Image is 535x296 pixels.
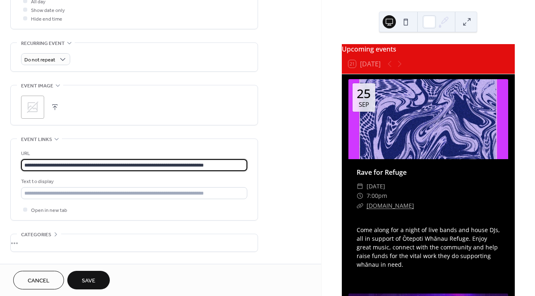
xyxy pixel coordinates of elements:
[21,262,33,270] span: RSVP
[342,44,515,54] div: Upcoming events
[357,201,363,211] div: ​
[357,168,407,177] a: Rave for Refuge
[357,181,363,191] div: ​
[67,271,110,289] button: Save
[13,271,64,289] button: Cancel
[21,177,246,186] div: Text to display
[21,96,44,119] div: ;
[348,217,508,269] div: Come along for a night of live bands and house DJs, all in support of Ōtepoti Whānau Refuge. En...
[21,149,246,158] div: URL
[82,277,95,285] span: Save
[367,181,385,191] span: [DATE]
[359,101,369,108] div: Sep
[21,39,65,48] span: Recurring event
[21,135,52,144] span: Event links
[24,55,55,65] span: Do not repeat
[28,277,50,285] span: Cancel
[31,206,67,215] span: Open in new tab
[11,234,258,251] div: •••
[357,191,363,201] div: ​
[31,15,62,23] span: Hide end time
[367,191,387,201] span: 7:00pm
[367,202,414,209] a: [DOMAIN_NAME]
[31,6,65,15] span: Show date only
[21,82,53,90] span: Event image
[357,87,371,100] div: 25
[21,230,51,239] span: Categories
